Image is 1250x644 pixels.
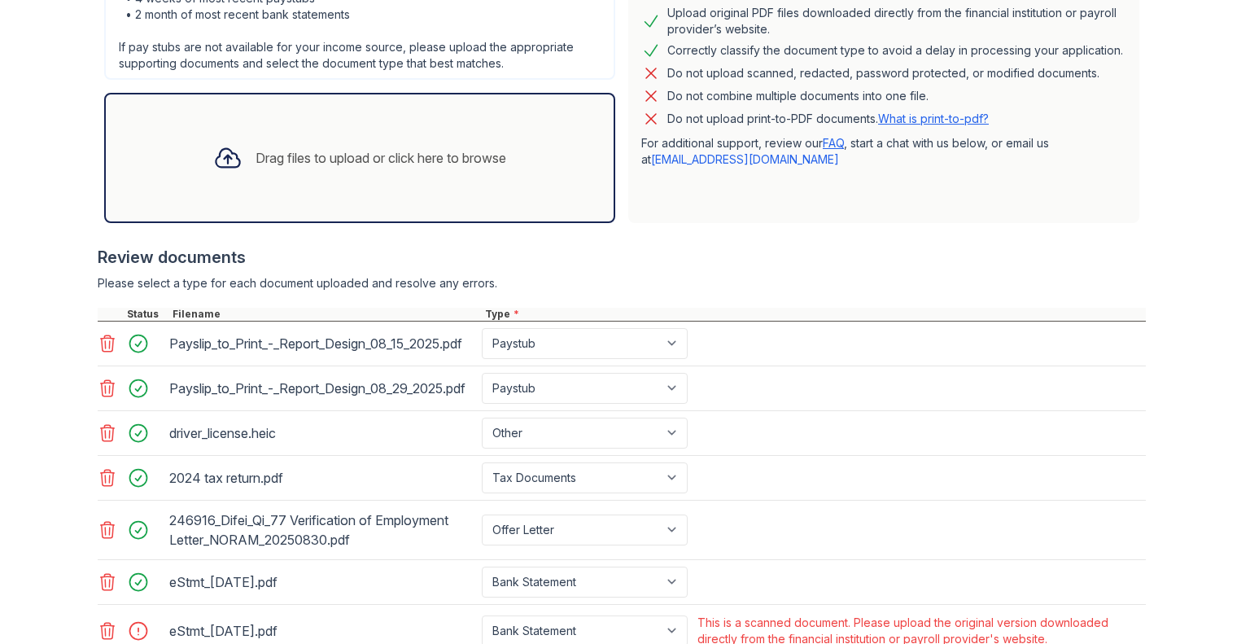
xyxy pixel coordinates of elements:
div: Filename [169,308,482,321]
div: Type [482,308,1146,321]
div: Do not combine multiple documents into one file. [667,86,929,106]
a: What is print-to-pdf? [878,112,989,125]
div: Correctly classify the document type to avoid a delay in processing your application. [667,41,1123,60]
div: eStmt_[DATE].pdf [169,569,475,595]
div: Please select a type for each document uploaded and resolve any errors. [98,275,1146,291]
div: Review documents [98,246,1146,269]
p: Do not upload print-to-PDF documents. [667,111,989,127]
div: eStmt_[DATE].pdf [169,618,475,644]
div: driver_license.heic [169,420,475,446]
div: Payslip_to_Print_-_Report_Design_08_15_2025.pdf [169,331,475,357]
div: Payslip_to_Print_-_Report_Design_08_29_2025.pdf [169,375,475,401]
a: FAQ [823,136,844,150]
div: Upload original PDF files downloaded directly from the financial institution or payroll provider’... [667,5,1126,37]
p: For additional support, review our , start a chat with us below, or email us at [641,135,1126,168]
div: 246916_Difei_Qi_77 Verification of Employment Letter_NORAM_20250830.pdf [169,507,475,553]
div: Drag files to upload or click here to browse [256,148,506,168]
div: 2024 tax return.pdf [169,465,475,491]
div: Do not upload scanned, redacted, password protected, or modified documents. [667,64,1099,83]
a: [EMAIL_ADDRESS][DOMAIN_NAME] [651,152,839,166]
div: Status [124,308,169,321]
